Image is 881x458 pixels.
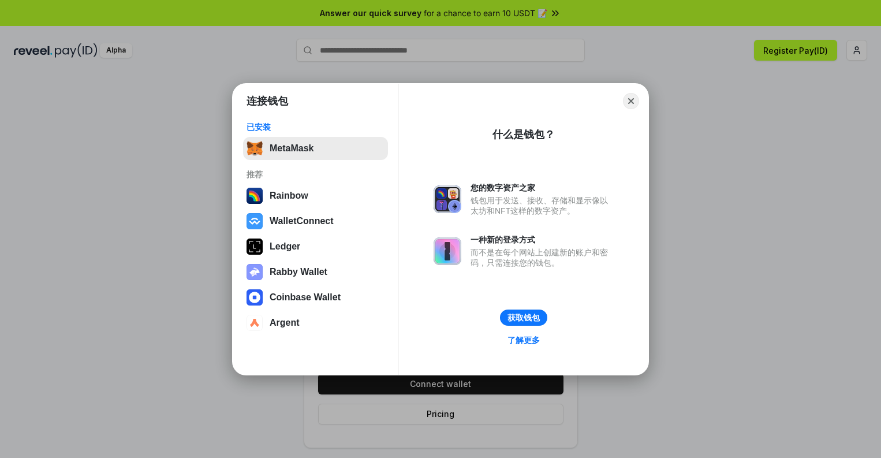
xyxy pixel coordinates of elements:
div: 推荐 [247,169,384,180]
button: Rainbow [243,184,388,207]
button: MetaMask [243,137,388,160]
div: Argent [270,318,300,328]
img: svg+xml,%3Csvg%20width%3D%2228%22%20height%3D%2228%22%20viewBox%3D%220%200%2028%2028%22%20fill%3D... [247,213,263,229]
button: Rabby Wallet [243,260,388,284]
div: 钱包用于发送、接收、存储和显示像以太坊和NFT这样的数字资产。 [471,195,614,216]
img: svg+xml,%3Csvg%20width%3D%2228%22%20height%3D%2228%22%20viewBox%3D%220%200%2028%2028%22%20fill%3D... [247,315,263,331]
img: svg+xml,%3Csvg%20xmlns%3D%22http%3A%2F%2Fwww.w3.org%2F2000%2Fsvg%22%20width%3D%2228%22%20height%3... [247,239,263,255]
button: Coinbase Wallet [243,286,388,309]
div: 而不是在每个网站上创建新的账户和密码，只需连接您的钱包。 [471,247,614,268]
div: Ledger [270,241,300,252]
div: 了解更多 [507,335,540,345]
button: WalletConnect [243,210,388,233]
div: 什么是钱包？ [492,128,555,142]
button: 获取钱包 [500,310,547,326]
div: Rabby Wallet [270,267,327,277]
div: 获取钱包 [507,312,540,323]
img: svg+xml,%3Csvg%20fill%3D%22none%22%20height%3D%2233%22%20viewBox%3D%220%200%2035%2033%22%20width%... [247,140,263,157]
div: 一种新的登录方式 [471,234,614,245]
a: 了解更多 [501,333,547,348]
img: svg+xml,%3Csvg%20xmlns%3D%22http%3A%2F%2Fwww.w3.org%2F2000%2Fsvg%22%20fill%3D%22none%22%20viewBox... [434,185,461,213]
button: Argent [243,311,388,334]
h1: 连接钱包 [247,94,288,108]
button: Close [623,93,639,109]
div: Coinbase Wallet [270,292,341,303]
img: svg+xml,%3Csvg%20width%3D%2228%22%20height%3D%2228%22%20viewBox%3D%220%200%2028%2028%22%20fill%3D... [247,289,263,306]
div: 已安装 [247,122,384,132]
button: Ledger [243,235,388,258]
div: 您的数字资产之家 [471,183,614,193]
div: MetaMask [270,143,313,154]
div: Rainbow [270,191,308,201]
img: svg+xml,%3Csvg%20width%3D%22120%22%20height%3D%22120%22%20viewBox%3D%220%200%20120%20120%22%20fil... [247,188,263,204]
div: WalletConnect [270,216,334,226]
img: svg+xml,%3Csvg%20xmlns%3D%22http%3A%2F%2Fwww.w3.org%2F2000%2Fsvg%22%20fill%3D%22none%22%20viewBox... [434,237,461,265]
img: svg+xml,%3Csvg%20xmlns%3D%22http%3A%2F%2Fwww.w3.org%2F2000%2Fsvg%22%20fill%3D%22none%22%20viewBox... [247,264,263,280]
